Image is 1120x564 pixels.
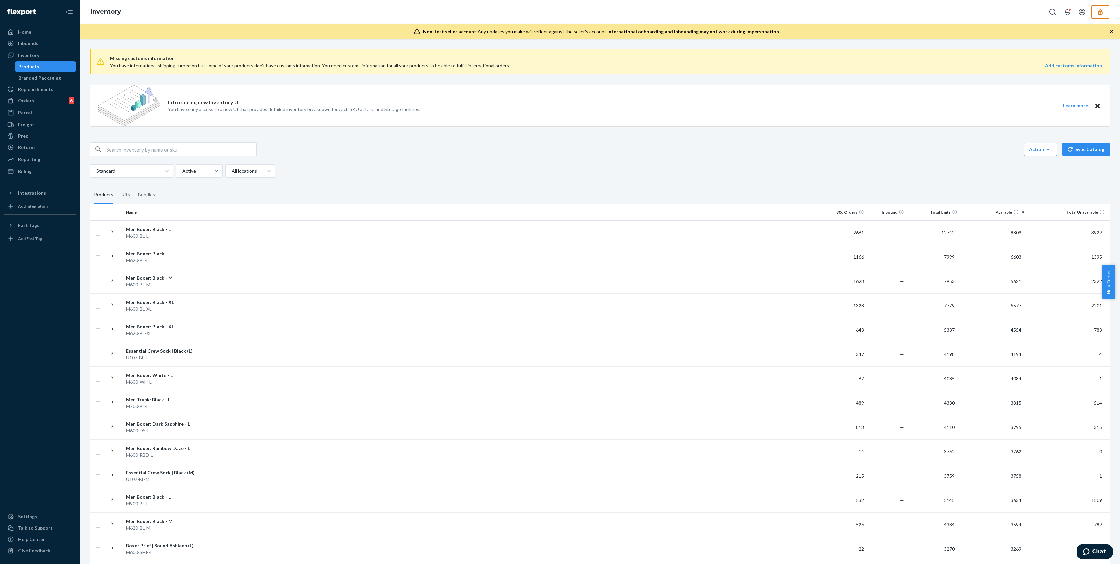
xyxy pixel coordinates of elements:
[827,366,867,391] td: 67
[1008,522,1024,527] span: 3594
[123,204,198,220] th: Name
[18,236,42,241] div: Add Fast Tag
[827,464,867,488] td: 215
[1008,400,1024,406] span: 3815
[900,327,904,333] span: —
[18,547,50,554] div: Give Feedback
[1062,143,1110,156] button: Sync Catalog
[1059,102,1092,110] button: Learn more
[126,542,196,549] div: Boxer Brief | Sound Ashleep (L)
[126,494,196,500] div: Men Boxer: Black - L
[18,52,39,59] div: Inventory
[4,233,76,244] a: Add Fast Tag
[126,445,196,452] div: Men Boxer: Rainbow Daze - L
[900,351,904,357] span: —
[1091,400,1105,406] span: 514
[960,204,1027,220] th: Available
[4,50,76,61] a: Inventory
[941,522,957,527] span: 4384
[18,190,46,196] div: Integrations
[126,452,196,458] div: M600-RBD-L
[900,449,904,454] span: —
[939,230,957,235] span: 12742
[126,396,196,403] div: Men Trunk: Black - L
[900,400,904,406] span: —
[4,188,76,198] button: Integrations
[1075,5,1089,19] button: Open account menu
[827,415,867,439] td: 813
[1097,351,1105,357] span: 4
[168,106,420,113] p: You have early access to a new UI that provides detailed inventory breakdown for each SKU at DTC ...
[1091,424,1105,430] span: 315
[18,156,40,163] div: Reporting
[1029,146,1052,153] div: Action
[15,61,76,72] a: Products
[1008,230,1024,235] span: 8809
[126,257,196,264] div: M620-BL-L
[900,303,904,308] span: —
[1008,327,1024,333] span: 4554
[827,245,867,269] td: 1166
[18,29,31,35] div: Home
[126,403,196,410] div: M700-BL-L
[1091,522,1105,527] span: 789
[18,222,39,229] div: Fast Tags
[900,473,904,479] span: —
[607,29,780,34] span: International onboarding and inbounding may not work during impersonation.
[18,86,53,93] div: Replenishments
[900,254,904,260] span: —
[827,512,867,537] td: 526
[907,204,960,220] th: Total Units
[4,523,76,533] button: Talk to Support
[18,121,34,128] div: Freight
[18,525,53,531] div: Talk to Support
[1089,254,1105,260] span: 1395
[18,144,36,151] div: Returns
[1008,424,1024,430] span: 3795
[4,84,76,95] a: Replenishments
[1008,376,1024,381] span: 4084
[4,38,76,49] a: Inbounds
[126,348,196,354] div: Essential Crew Sock | Black (L)
[941,497,957,503] span: 5145
[126,379,196,385] div: M600-WH-L
[900,376,904,381] span: —
[1008,473,1024,479] span: 3758
[18,203,48,209] div: Add Integration
[126,323,196,330] div: Men Boxer: Black - XL
[18,97,34,104] div: Orders
[1089,497,1105,503] span: 1509
[941,351,957,357] span: 4198
[4,142,76,153] a: Returns
[1008,449,1024,454] span: 3762
[941,254,957,260] span: 7999
[1008,303,1024,308] span: 5577
[126,469,196,476] div: Essential Crew Sock | Black (M)
[106,143,256,156] input: Search inventory by name or sku
[138,186,155,204] div: Bundles
[4,545,76,556] button: Give Feedback
[827,269,867,293] td: 1623
[1008,546,1024,552] span: 3269
[126,233,196,239] div: M600-BL-L
[231,168,232,174] input: All locations
[98,85,160,126] img: new-reports-banner-icon.82668bd98b6a51aee86340f2a7b77ae3.png
[1045,63,1102,68] strong: Add customs information
[1089,303,1105,308] span: 2201
[85,2,126,22] ol: breadcrumbs
[126,421,196,427] div: Men Boxer: Dark Sapphire - L
[126,500,196,507] div: M900-BL-L
[1045,62,1102,69] a: Add customs information
[827,318,867,342] td: 643
[900,424,904,430] span: —
[1097,376,1105,381] span: 1
[900,230,904,235] span: —
[827,439,867,464] td: 14
[18,40,38,47] div: Inbounds
[4,95,76,106] a: Orders6
[423,28,780,35] div: Any updates you make will reflect against the seller's account.
[110,62,904,69] div: You have international shipping turned on but some of your products don’t have customs informatio...
[126,525,196,531] div: M620-BL-M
